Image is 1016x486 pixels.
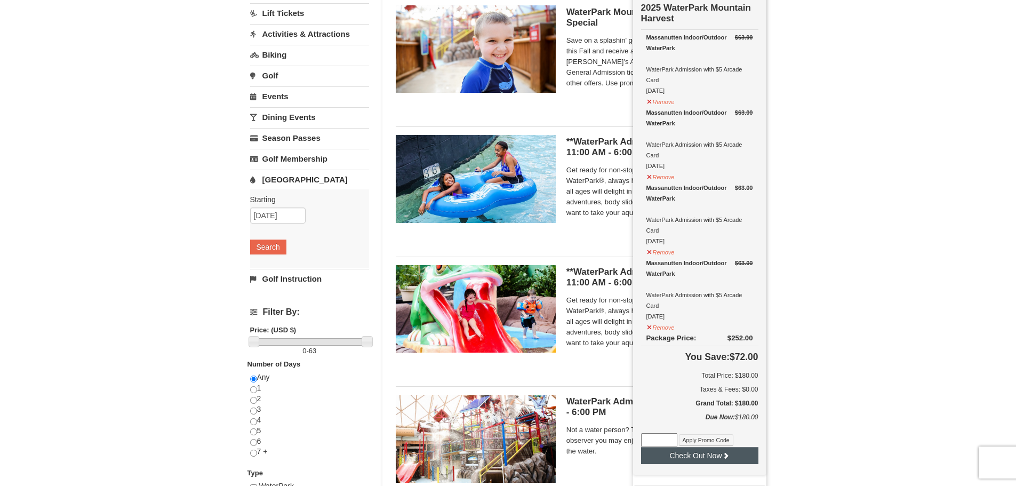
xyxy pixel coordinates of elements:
[247,469,263,477] strong: Type
[309,347,316,355] span: 63
[250,45,369,65] a: Biking
[646,182,753,246] div: WaterPark Admission with $5 Arcade Card [DATE]
[646,244,675,258] button: Remove
[646,94,675,107] button: Remove
[646,258,753,279] div: Massanutten Indoor/Outdoor WaterPark
[250,194,361,205] label: Starting
[250,66,369,85] a: Golf
[250,149,369,169] a: Golf Membership
[396,135,556,222] img: 6619917-726-5d57f225.jpg
[396,5,556,93] img: 6619917-1412-d332ca3f.jpg
[646,107,753,129] div: Massanutten Indoor/Outdoor WaterPark
[396,265,556,353] img: 6619917-738-d4d758dd.jpg
[566,35,753,89] span: Save on a splashin' good time at Massanutten WaterPark this Fall and receive a free $5 Arcade Car...
[679,434,733,446] button: Apply Promo Code
[302,347,306,355] span: 0
[641,3,751,23] strong: 2025 WaterPark Mountain Harvest
[250,269,369,289] a: Golf Instruction
[566,267,753,288] h5: **WaterPark Admission - Under 42” Tall | 11:00 AM - 6:00 PM
[250,372,369,468] div: Any 1 2 3 4 5 6 7 +
[250,240,286,254] button: Search
[706,413,735,421] strong: Due Now:
[250,128,369,148] a: Season Passes
[566,165,753,218] span: Get ready for non-stop thrills at the Massanutten WaterPark®, always heated to 84° Fahrenheit. Ch...
[641,398,758,409] h5: Grand Total: $180.00
[641,384,758,395] div: Taxes & Fees: $0.00
[735,34,753,41] del: $63.00
[566,137,753,158] h5: **WaterPark Admission - Over 42” Tall | 11:00 AM - 6:00 PM
[646,320,675,333] button: Remove
[250,346,369,356] label: -
[646,107,753,171] div: WaterPark Admission with $5 Arcade Card [DATE]
[250,107,369,127] a: Dining Events
[727,334,753,342] del: $252.00
[735,260,753,266] del: $63.00
[566,396,753,418] h5: WaterPark Admission- Observer | 11:00 AM - 6:00 PM
[250,3,369,23] a: Lift Tickets
[566,425,753,457] span: Not a water person? Then this ticket is just for you. As an observer you may enjoy the WaterPark ...
[641,412,758,433] div: $180.00
[646,258,753,322] div: WaterPark Admission with $5 Arcade Card [DATE]
[735,109,753,116] del: $63.00
[250,86,369,106] a: Events
[646,32,753,53] div: Massanutten Indoor/Outdoor WaterPark
[646,32,753,96] div: WaterPark Admission with $5 Arcade Card [DATE]
[247,360,301,368] strong: Number of Days
[396,395,556,482] img: 6619917-744-d8335919.jpg
[641,370,758,381] h6: Total Price: $180.00
[641,447,758,464] button: Check Out Now
[250,307,369,317] h4: Filter By:
[641,352,758,362] h4: $72.00
[250,170,369,189] a: [GEOGRAPHIC_DATA]
[646,169,675,182] button: Remove
[566,295,753,348] span: Get ready for non-stop thrills at the Massanutten WaterPark®, always heated to 84° Fahrenheit. Ch...
[250,24,369,44] a: Activities & Attractions
[735,185,753,191] del: $63.00
[646,334,697,342] span: Package Price:
[566,7,753,28] h5: WaterPark Mountain Harvest [DATE] Special
[685,352,730,362] span: You Save:
[250,326,297,334] strong: Price: (USD $)
[646,182,753,204] div: Massanutten Indoor/Outdoor WaterPark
